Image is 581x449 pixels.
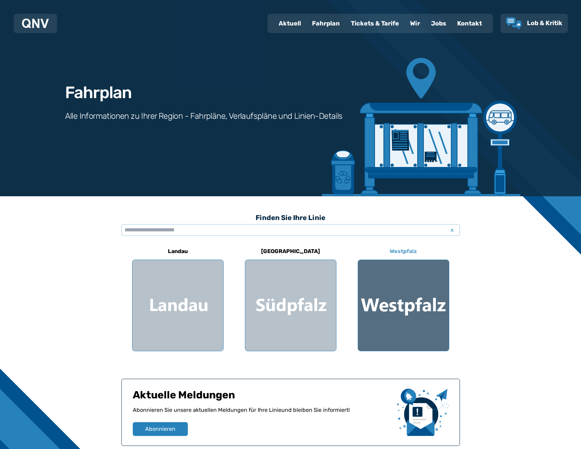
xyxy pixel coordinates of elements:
[405,14,426,32] a: Wir
[273,14,306,32] a: Aktuell
[527,19,562,27] span: Lob & Kritik
[387,246,420,257] h6: Westpfalz
[452,14,487,32] a: Kontakt
[145,425,175,433] span: Abonnieren
[306,14,345,32] a: Fahrplan
[397,389,449,436] img: newsletter
[426,14,452,32] a: Jobs
[358,243,449,351] a: Westpfalz Region Westpfalz
[132,243,224,351] a: Landau Region Landau
[22,17,49,30] a: QNV Logo
[165,246,191,257] h6: Landau
[133,422,188,436] button: Abonnieren
[345,14,405,32] a: Tickets & Tarife
[506,17,562,30] a: Lob & Kritik
[245,243,336,351] a: [GEOGRAPHIC_DATA] Region Südpfalz
[121,210,460,225] h3: Finden Sie Ihre Linie
[22,19,49,28] img: QNV Logo
[448,226,457,234] span: x
[133,406,391,422] p: Abonnieren Sie unsere aktuellen Meldungen für Ihre Linie und bleiben Sie informiert!
[133,389,391,406] h1: Aktuelle Meldungen
[65,84,132,101] h1: Fahrplan
[65,111,343,122] h3: Alle Informationen zu Ihrer Region - Fahrpläne, Verlaufspläne und Linien-Details
[258,246,323,257] h6: [GEOGRAPHIC_DATA]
